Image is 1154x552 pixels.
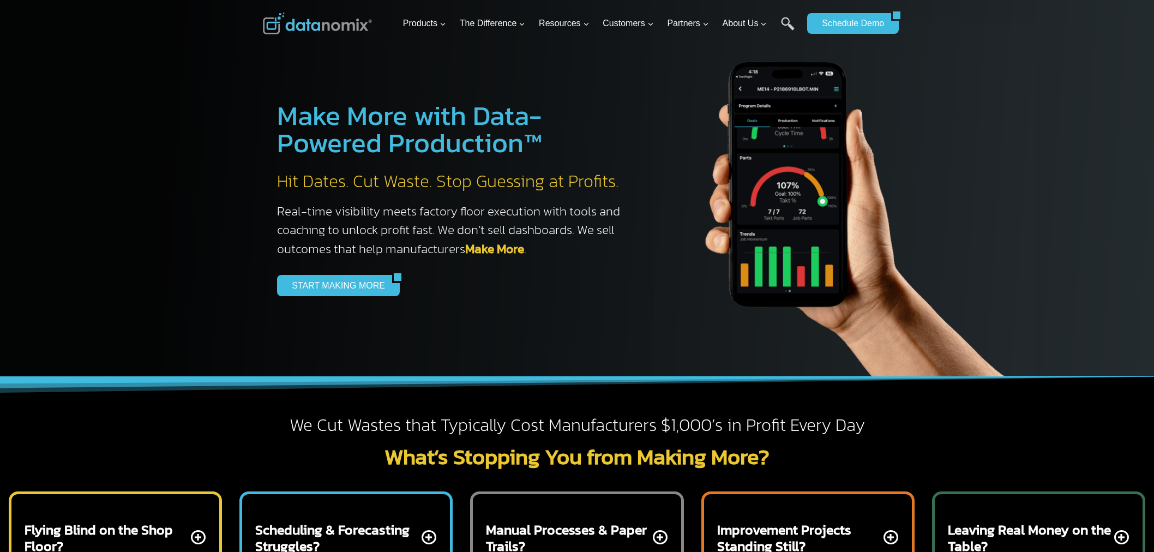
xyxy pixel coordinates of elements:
span: About Us [723,16,767,31]
a: Search [781,17,795,41]
span: Products [403,16,446,31]
h2: We Cut Wastes that Typically Cost Manufacturers $1,000’s in Profit Every Day [263,414,891,437]
nav: Primary Navigation [399,6,802,41]
span: The Difference [460,16,526,31]
h1: Make More with Data-Powered Production™ [277,102,632,157]
a: Schedule Demo [807,13,891,34]
img: The Datanoix Mobile App available on Android and iOS Devices [653,22,1035,376]
h2: What’s Stopping You from Making More? [263,446,891,467]
span: Resources [539,16,589,31]
a: START MAKING MORE [277,275,392,296]
img: Datanomix [263,13,372,34]
h2: Hit Dates. Cut Waste. Stop Guessing at Profits. [277,170,632,193]
span: Partners [667,16,708,31]
a: Make More [465,239,524,258]
span: Customers [603,16,653,31]
h3: Real-time visibility meets factory floor execution with tools and coaching to unlock profit fast.... [277,202,632,259]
